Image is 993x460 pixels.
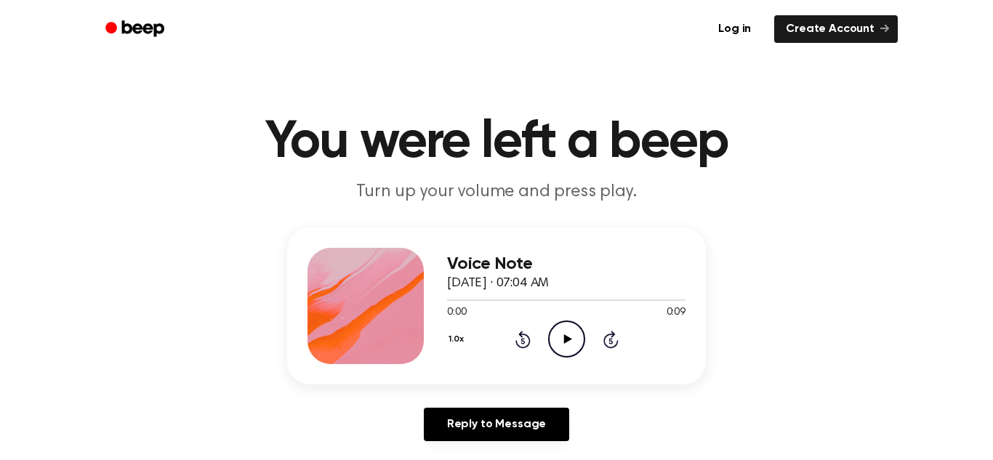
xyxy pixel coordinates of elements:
[704,12,765,46] a: Log in
[447,277,549,290] span: [DATE] · 07:04 AM
[774,15,898,43] a: Create Account
[447,254,686,274] h3: Voice Note
[667,305,686,320] span: 0:09
[124,116,869,169] h1: You were left a beep
[95,15,177,44] a: Beep
[447,327,469,352] button: 1.0x
[424,408,569,441] a: Reply to Message
[447,305,466,320] span: 0:00
[217,180,776,204] p: Turn up your volume and press play.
